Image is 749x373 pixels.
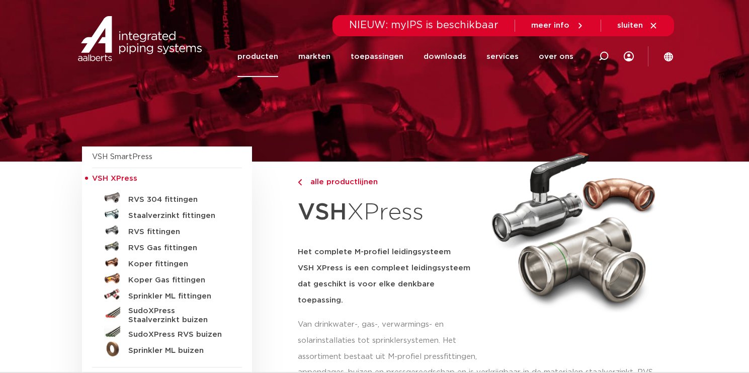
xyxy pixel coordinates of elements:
[349,20,498,30] span: NIEUW: myIPS is beschikbaar
[531,21,585,30] a: meer info
[128,228,228,237] h5: RVS fittingen
[92,175,137,182] span: VSH XPress
[92,222,242,238] a: RVS fittingen
[92,286,242,303] a: Sprinkler ML fittingen
[624,36,634,77] div: my IPS
[424,36,466,77] a: downloads
[617,21,658,30] a: sluiten
[92,303,242,325] a: SudoXPress Staalverzinkt buizen
[128,346,228,355] h5: Sprinkler ML buizen
[92,325,242,341] a: SudoXPress RVS buizen
[539,36,573,77] a: over ons
[128,292,228,301] h5: Sprinkler ML fittingen
[298,201,347,224] strong: VSH
[298,317,480,365] p: Van drinkwater-, gas-, verwarmings- en solarinstallaties tot sprinklersystemen. Het assortiment b...
[128,276,228,285] h5: Koper Gas fittingen
[128,307,228,325] h5: SudoXPress Staalverzinkt buizen
[92,190,242,206] a: RVS 304 fittingen
[128,330,228,339] h5: SudoXPress RVS buizen
[304,178,378,186] span: alle productlijnen
[237,36,573,77] nav: Menu
[92,341,242,357] a: Sprinkler ML buizen
[298,244,480,309] h5: Het complete M-profiel leidingsysteem VSH XPress is een compleet leidingsysteem dat geschikt is v...
[531,22,569,29] span: meer info
[617,22,643,29] span: sluiten
[128,260,228,269] h5: Koper fittingen
[92,238,242,254] a: RVS Gas fittingen
[128,195,228,204] h5: RVS 304 fittingen
[351,36,403,77] a: toepassingen
[237,36,278,77] a: producten
[92,206,242,222] a: Staalverzinkt fittingen
[298,36,330,77] a: markten
[128,211,228,220] h5: Staalverzinkt fittingen
[298,179,302,186] img: chevron-right.svg
[298,193,480,232] h1: XPress
[128,244,228,253] h5: RVS Gas fittingen
[298,176,480,188] a: alle productlijnen
[92,270,242,286] a: Koper Gas fittingen
[92,153,152,161] a: VSH SmartPress
[486,36,519,77] a: services
[92,254,242,270] a: Koper fittingen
